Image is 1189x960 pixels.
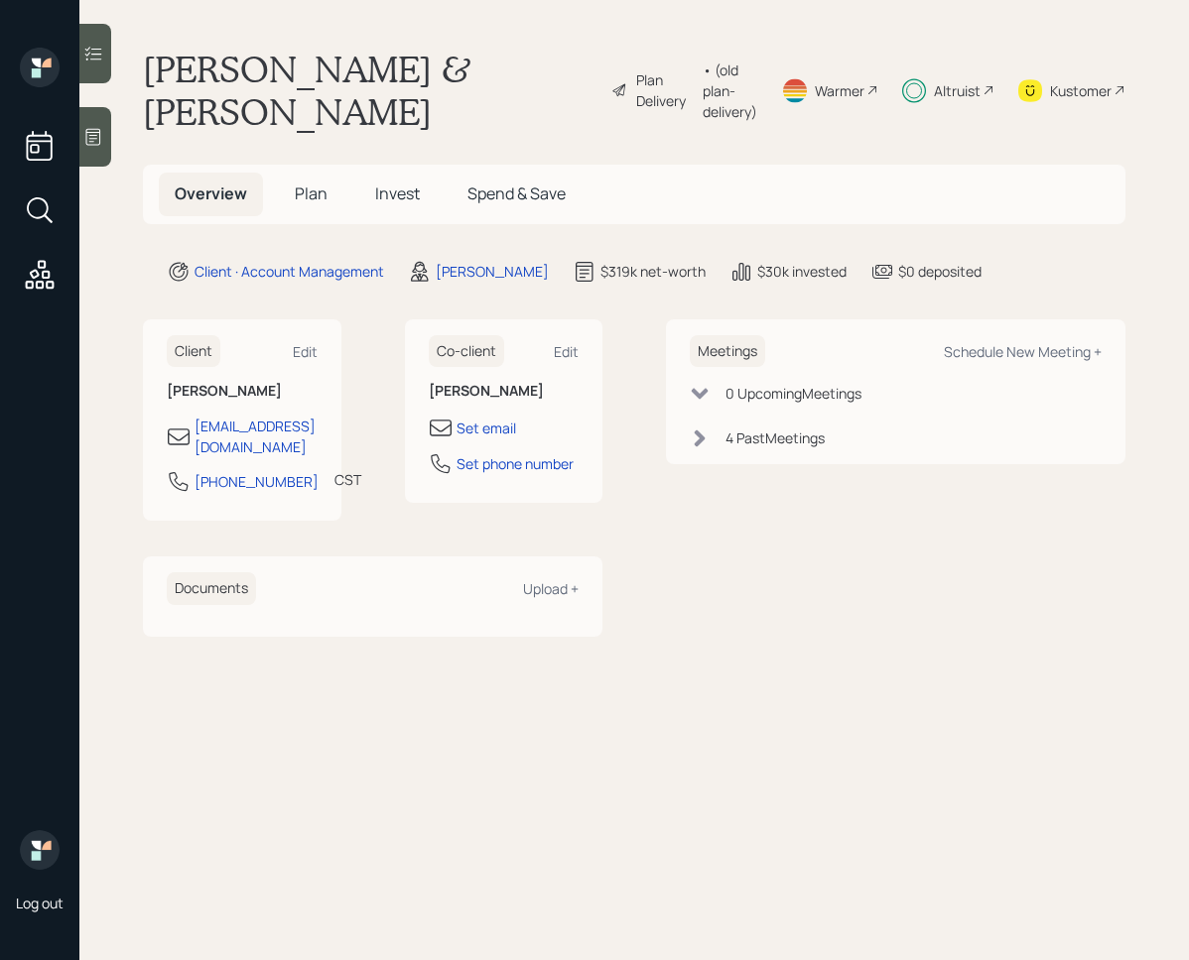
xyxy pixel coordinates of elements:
[898,261,982,282] div: $0 deposited
[523,579,579,598] div: Upload +
[167,383,318,400] h6: [PERSON_NAME]
[293,342,318,361] div: Edit
[143,48,595,133] h1: [PERSON_NAME] & [PERSON_NAME]
[429,335,504,368] h6: Co-client
[726,383,861,404] div: 0 Upcoming Meeting s
[726,427,825,448] div: 4 Past Meeting s
[690,335,765,368] h6: Meetings
[703,60,757,122] div: • (old plan-delivery)
[195,261,384,282] div: Client · Account Management
[944,342,1102,361] div: Schedule New Meeting +
[195,471,319,492] div: [PHONE_NUMBER]
[375,182,420,204] span: Invest
[167,335,220,368] h6: Client
[195,416,318,457] div: [EMAIL_ADDRESS][DOMAIN_NAME]
[467,182,566,204] span: Spend & Save
[167,572,256,605] h6: Documents
[457,453,574,474] div: Set phone number
[636,69,693,111] div: Plan Delivery
[20,830,60,870] img: retirable_logo.png
[334,469,361,490] div: CST
[436,261,549,282] div: [PERSON_NAME]
[295,182,328,204] span: Plan
[16,894,64,912] div: Log out
[457,418,516,438] div: Set email
[1050,80,1112,101] div: Kustomer
[175,182,247,204] span: Overview
[757,261,847,282] div: $30k invested
[600,261,706,282] div: $319k net-worth
[429,383,580,400] h6: [PERSON_NAME]
[554,342,579,361] div: Edit
[815,80,864,101] div: Warmer
[934,80,981,101] div: Altruist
